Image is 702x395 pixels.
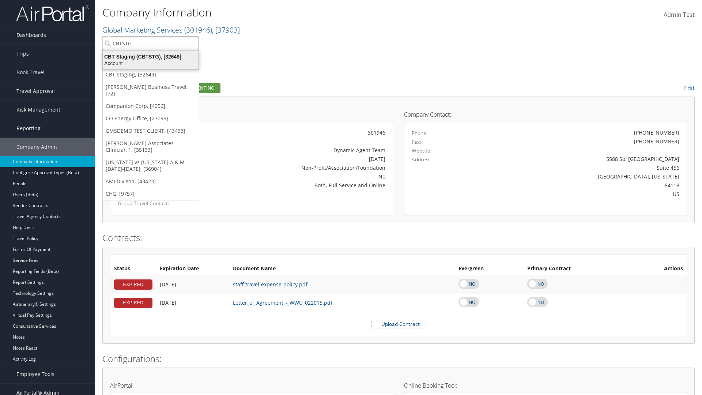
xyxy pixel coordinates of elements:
[412,138,421,146] label: Fax:
[229,262,455,275] th: Document Name
[412,129,428,137] label: Phone:
[412,147,432,154] label: Website:
[524,262,631,275] th: Primary Contract
[676,296,683,310] i: Remove Contract
[103,37,199,50] input: Search Accounts
[16,101,60,119] span: Risk Management
[160,281,176,288] span: [DATE]
[110,262,156,275] th: Status
[102,232,695,244] h2: Contracts:
[404,383,687,388] h4: Online Booking Tool:
[482,190,680,198] div: US
[160,299,176,306] span: [DATE]
[103,81,199,100] a: [PERSON_NAME] Business Travel, [72]
[102,25,240,35] a: Global Marketing Services
[16,82,55,100] span: Travel Approval
[102,5,497,20] h1: Company Information
[455,262,524,275] th: Evergreen
[103,112,199,125] a: CO Energy Office, [27095]
[156,262,229,275] th: Expiration Date
[676,277,683,291] i: Remove Contract
[634,138,679,145] div: [PHONE_NUMBER]
[16,365,54,383] span: Employee Tools
[160,300,226,306] div: Add/Edit Date
[664,11,695,19] span: Admin Test
[211,146,385,154] div: Dynamic Agent Team
[16,5,89,22] img: airportal-logo.png
[118,200,200,207] label: Group Travel Contact:
[211,129,385,136] div: 301946
[16,119,41,138] span: Reporting
[102,82,494,94] h2: Company Profile:
[103,156,199,175] a: [US_STATE] vs [US_STATE] A & M [DATE]-[DATE], [36904]
[110,383,393,388] h4: AirPortal:
[103,125,199,137] a: GMSDEMO TEST CLIENT, [43433]
[99,53,203,60] div: CBT Staging (CBTSTG), [32649]
[631,262,687,275] th: Actions
[99,60,203,67] div: Account
[103,175,199,188] a: AMI Divison, [43423]
[211,164,385,172] div: Non-Profit/Association/Foundation
[114,298,152,308] div: EXPIRED
[233,299,332,306] a: Letter_of_Agreement_-_WWU_022015.pdf
[160,281,226,288] div: Add/Edit Date
[103,137,199,156] a: [PERSON_NAME] Associates - Clinician 1, [35133]
[16,63,45,82] span: Book Travel
[482,181,680,189] div: 84118
[103,188,199,200] a: CHG, [9757]
[664,4,695,26] a: Admin Test
[102,353,695,365] h2: Configurations:
[634,129,679,136] div: [PHONE_NUMBER]
[233,281,307,288] a: staff-travel-expense-policy.pdf
[16,26,46,44] span: Dashboards
[103,68,199,81] a: CBT Staging, [32649]
[482,164,680,172] div: Suite 456
[16,138,57,156] span: Company Admin
[184,25,212,35] span: ( 301946 )
[372,320,426,328] label: Upload Contract
[212,25,240,35] span: , [ 37903 ]
[114,279,152,290] div: EXPIRED
[482,155,680,163] div: 5588 So. [GEOGRAPHIC_DATA]
[412,156,432,163] label: Address:
[482,173,680,180] div: [GEOGRAPHIC_DATA], [US_STATE]
[110,112,393,117] h4: Account Details:
[103,100,199,112] a: Companion Corp, [4056]
[404,112,687,117] h4: Company Contact:
[211,155,385,163] div: [DATE]
[211,173,385,180] div: No
[211,181,385,189] div: Both, Full Service and Online
[16,45,29,63] span: Trips
[684,84,695,92] a: Edit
